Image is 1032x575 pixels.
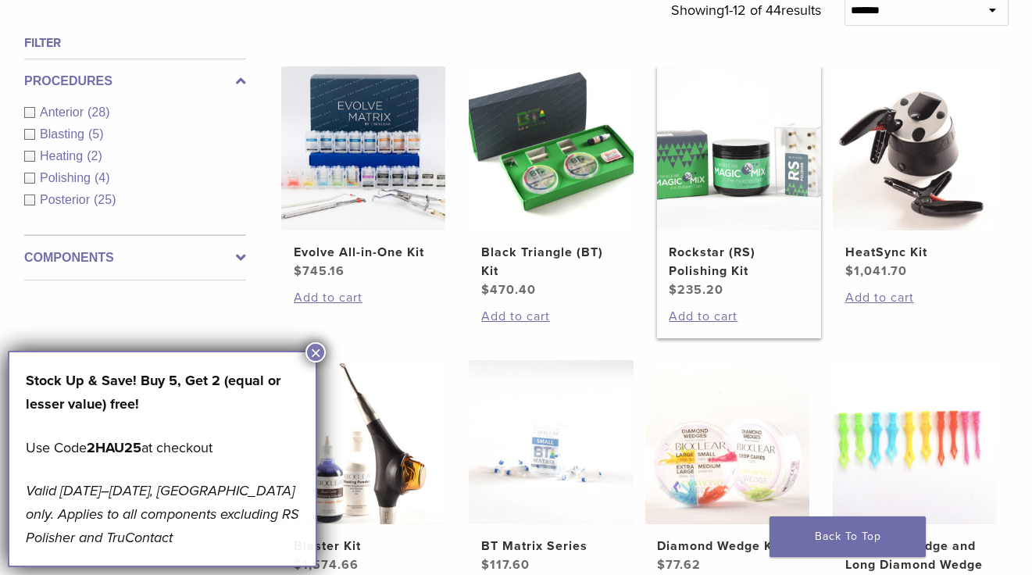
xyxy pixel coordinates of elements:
bdi: 1,574.66 [294,557,359,573]
label: Procedures [24,72,246,91]
span: Polishing [40,171,95,184]
h2: Black Triangle (BT) Kit [481,243,621,280]
a: Back To Top [770,516,926,557]
span: (25) [94,193,116,206]
img: Diamond Wedge and Long Diamond Wedge [833,360,997,524]
span: $ [657,557,666,573]
a: Add to cart: “Black Triangle (BT) Kit” [481,307,621,326]
bdi: 77.62 [657,557,701,573]
h2: Blaster Kit [294,537,434,555]
img: Rockstar (RS) Polishing Kit [657,66,821,230]
span: $ [481,282,490,298]
img: HeatSync Kit [833,66,997,230]
a: Add to cart: “Evolve All-in-One Kit” [294,288,434,307]
h2: HeatSync Kit [845,243,985,262]
bdi: 470.40 [481,282,536,298]
a: Blaster KitBlaster Kit $1,574.66 [281,360,445,574]
span: (5) [88,127,104,141]
label: Components [24,248,246,267]
img: BT Matrix Series [469,360,633,524]
a: HeatSync KitHeatSync Kit $1,041.70 [833,66,997,280]
span: (4) [95,171,110,184]
span: 1-12 of 44 [724,2,781,19]
span: Posterior [40,193,94,206]
button: Close [305,342,326,362]
bdi: 1,041.70 [845,263,907,279]
span: Anterior [40,105,87,119]
span: $ [669,282,677,298]
strong: 2HAU25 [87,439,141,456]
a: Add to cart: “Rockstar (RS) Polishing Kit” [669,307,809,326]
span: Heating [40,149,87,162]
span: (2) [87,149,102,162]
a: Black Triangle (BT) KitBlack Triangle (BT) Kit $470.40 [469,66,633,299]
p: Use Code at checkout [26,436,299,459]
bdi: 235.20 [669,282,723,298]
em: Valid [DATE]–[DATE], [GEOGRAPHIC_DATA] only. Applies to all components excluding RS Polisher and ... [26,482,299,546]
span: $ [481,557,490,573]
span: $ [845,263,854,279]
h2: BT Matrix Series [481,537,621,555]
h2: Evolve All-in-One Kit [294,243,434,262]
a: Diamond Wedge KitsDiamond Wedge Kits $77.62 [645,360,809,574]
a: Evolve All-in-One KitEvolve All-in-One Kit $745.16 [281,66,445,280]
h2: Diamond Wedge Kits [657,537,797,555]
img: Evolve All-in-One Kit [281,66,445,230]
a: Rockstar (RS) Polishing KitRockstar (RS) Polishing Kit $235.20 [657,66,821,299]
bdi: 117.60 [481,557,530,573]
strong: Stock Up & Save! Buy 5, Get 2 (equal or lesser value) free! [26,372,280,412]
img: Blaster Kit [281,360,445,524]
span: Blasting [40,127,88,141]
span: $ [294,263,302,279]
a: BT Matrix SeriesBT Matrix Series $117.60 [469,360,633,574]
img: Diamond Wedge Kits [645,360,809,524]
h4: Filter [24,34,246,52]
img: Black Triangle (BT) Kit [469,66,633,230]
bdi: 745.16 [294,263,345,279]
span: (28) [87,105,109,119]
a: Add to cart: “HeatSync Kit” [845,288,985,307]
h2: Rockstar (RS) Polishing Kit [669,243,809,280]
